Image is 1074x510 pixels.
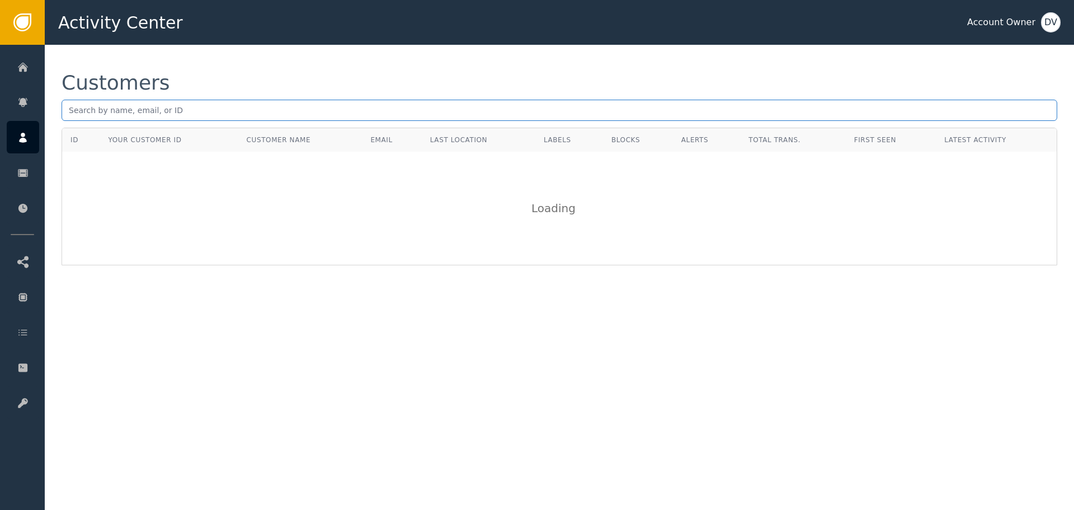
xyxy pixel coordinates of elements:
[62,73,170,93] div: Customers
[531,200,587,217] div: Loading
[70,135,78,145] div: ID
[611,135,665,145] div: Blocks
[967,16,1035,29] div: Account Owner
[944,135,1048,145] div: Latest Activity
[681,135,732,145] div: Alerts
[247,135,354,145] div: Customer Name
[544,135,595,145] div: Labels
[854,135,928,145] div: First Seen
[62,100,1057,121] input: Search by name, email, or ID
[58,10,183,35] span: Activity Center
[108,135,181,145] div: Your Customer ID
[1041,12,1061,32] button: DV
[370,135,413,145] div: Email
[430,135,527,145] div: Last Location
[748,135,837,145] div: Total Trans.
